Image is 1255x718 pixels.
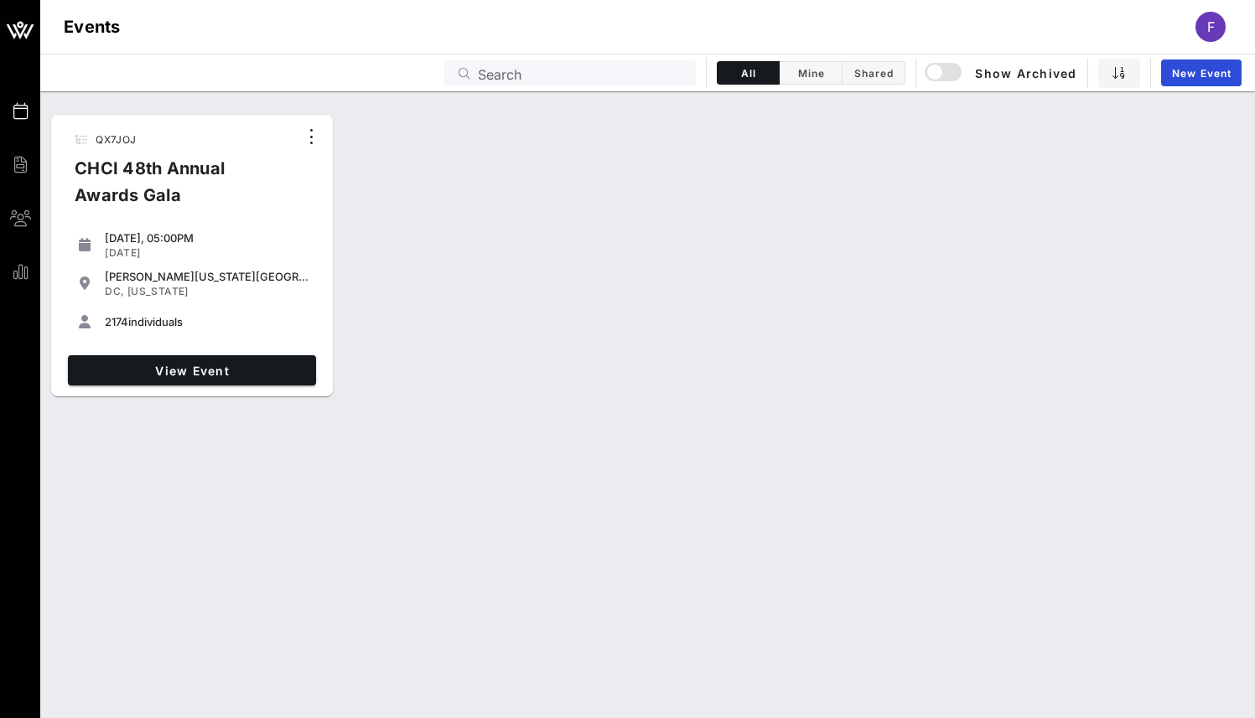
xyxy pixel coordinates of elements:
span: [US_STATE] [127,285,189,297]
span: QX7JOJ [96,133,136,146]
span: New Event [1171,67,1232,80]
span: View Event [75,364,309,378]
button: Mine [780,61,843,85]
a: View Event [68,355,316,385]
span: DC, [105,285,124,297]
div: individuals [105,315,309,328]
div: CHCI 48th Annual Awards Gala [61,155,298,222]
span: All [728,67,769,80]
div: F [1195,12,1226,42]
button: All [717,61,780,85]
span: Show Archived [927,63,1076,83]
span: 2174 [105,315,128,328]
span: Mine [790,67,832,80]
button: Shared [843,61,905,85]
div: [DATE], 05:00PM [105,231,309,245]
div: [PERSON_NAME][US_STATE][GEOGRAPHIC_DATA] [105,270,309,283]
div: [DATE] [105,246,309,260]
h1: Events [64,13,121,40]
span: F [1207,18,1215,35]
span: Shared [853,67,895,80]
a: New Event [1161,59,1242,86]
button: Show Archived [926,58,1077,88]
